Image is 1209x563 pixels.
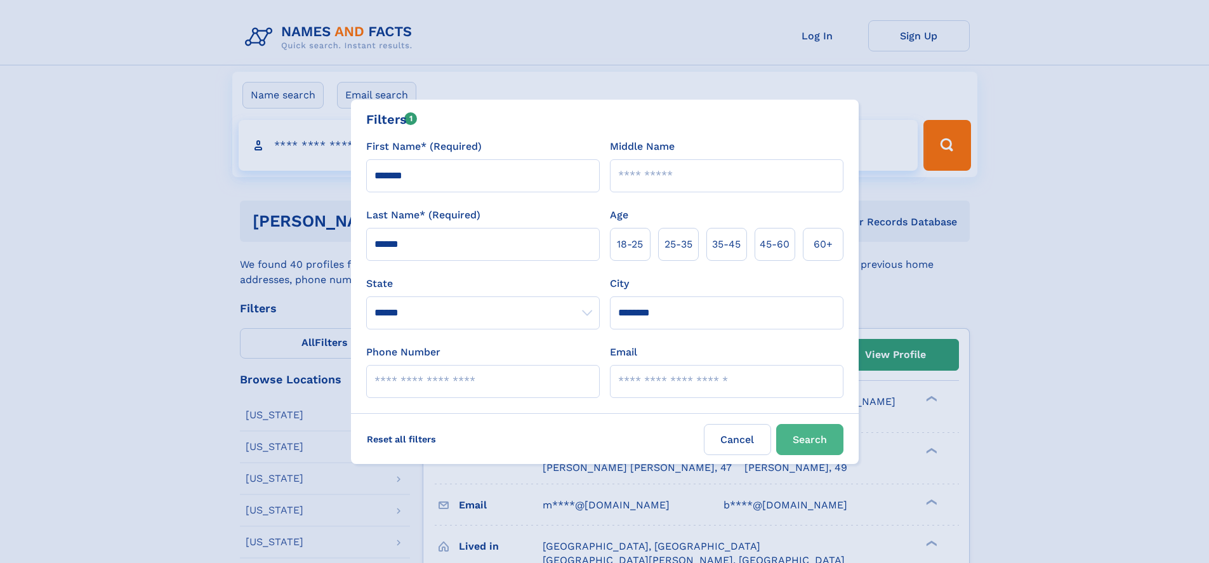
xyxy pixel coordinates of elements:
[359,424,444,454] label: Reset all filters
[814,237,833,252] span: 60+
[617,237,643,252] span: 18‑25
[760,237,789,252] span: 45‑60
[610,345,637,360] label: Email
[704,424,771,455] label: Cancel
[664,237,692,252] span: 25‑35
[610,139,675,154] label: Middle Name
[366,276,600,291] label: State
[366,208,480,223] label: Last Name* (Required)
[366,110,418,129] div: Filters
[610,208,628,223] label: Age
[610,276,629,291] label: City
[366,345,440,360] label: Phone Number
[366,139,482,154] label: First Name* (Required)
[776,424,843,455] button: Search
[712,237,741,252] span: 35‑45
